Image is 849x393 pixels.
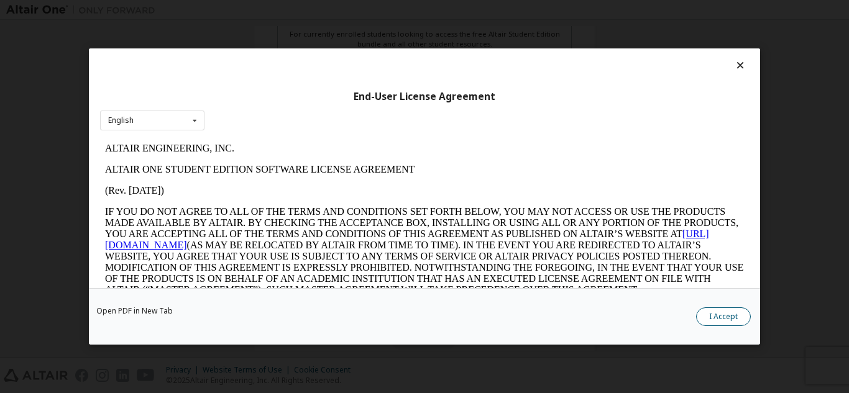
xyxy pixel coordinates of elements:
p: ALTAIR ONE STUDENT EDITION SOFTWARE LICENSE AGREEMENT [5,26,644,37]
a: [URL][DOMAIN_NAME] [5,91,609,112]
p: IF YOU DO NOT AGREE TO ALL OF THE TERMS AND CONDITIONS SET FORTH BELOW, YOU MAY NOT ACCESS OR USE... [5,68,644,158]
a: Open PDF in New Tab [96,307,173,315]
div: End-User License Agreement [100,91,749,103]
button: I Accept [696,307,751,326]
p: ALTAIR ENGINEERING, INC. [5,5,644,16]
p: (Rev. [DATE]) [5,47,644,58]
p: This Altair One Student Edition Software License Agreement (“Agreement”) is between Altair Engine... [5,168,644,212]
div: English [108,117,134,124]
